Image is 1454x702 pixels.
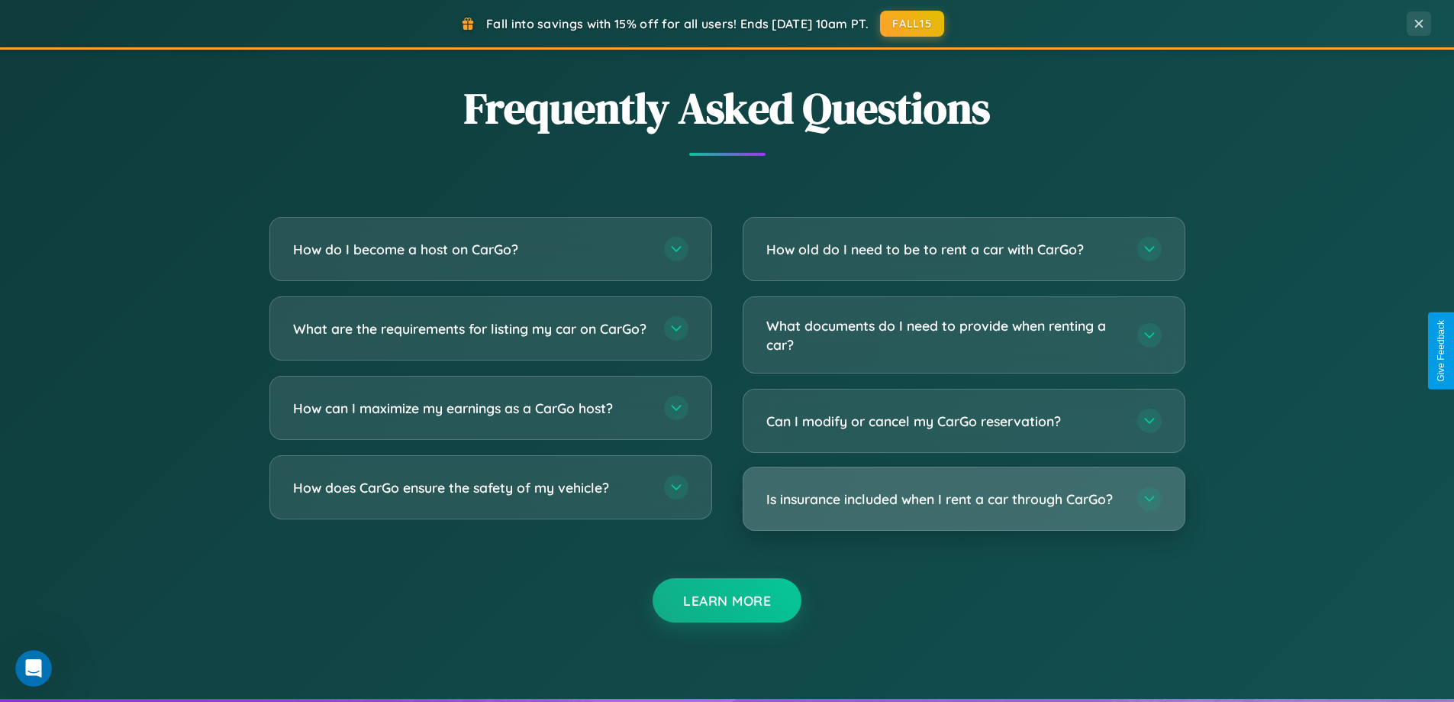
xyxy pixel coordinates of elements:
[269,79,1185,137] h2: Frequently Asked Questions
[293,478,649,497] h3: How does CarGo ensure the safety of my vehicle?
[653,578,801,623] button: Learn More
[766,412,1122,431] h3: Can I modify or cancel my CarGo reservation?
[766,490,1122,509] h3: Is insurance included when I rent a car through CarGo?
[1436,320,1446,382] div: Give Feedback
[486,16,869,31] span: Fall into savings with 15% off for all users! Ends [DATE] 10am PT.
[293,240,649,259] h3: How do I become a host on CarGo?
[880,11,944,37] button: FALL15
[15,650,52,687] iframe: Intercom live chat
[293,399,649,418] h3: How can I maximize my earnings as a CarGo host?
[766,240,1122,259] h3: How old do I need to be to rent a car with CarGo?
[766,316,1122,354] h3: What documents do I need to provide when renting a car?
[293,319,649,338] h3: What are the requirements for listing my car on CarGo?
